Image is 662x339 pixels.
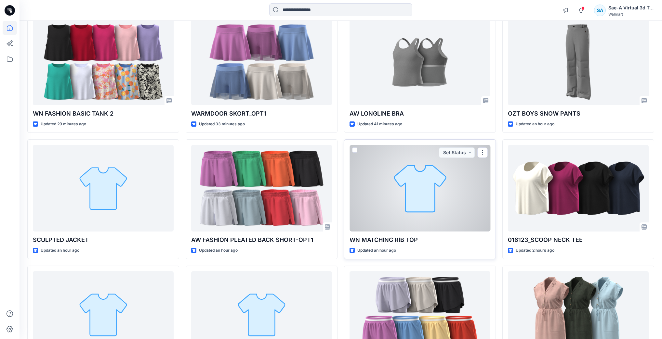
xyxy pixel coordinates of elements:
[350,235,490,245] p: WN MATCHING RIB TOP
[33,235,174,245] p: SCULPTED JACKET
[516,121,554,128] p: Updated an hour ago
[357,121,402,128] p: Updated 41 minutes ago
[516,247,554,254] p: Updated 2 hours ago
[608,12,654,17] div: Walmart
[594,5,606,16] div: SA
[357,247,396,254] p: Updated an hour ago
[191,235,332,245] p: AW FASHION PLEATED BACK SHORT-OPT1
[41,121,86,128] p: Updated 29 minutes ago
[191,19,332,105] a: WARMDOOR SKORT_OPT1
[191,145,332,231] a: AW FASHION PLEATED BACK SHORT-OPT1
[33,109,174,118] p: WN FASHION BASIC TANK 2
[33,145,174,231] a: SCULPTED JACKET
[33,19,174,105] a: WN FASHION BASIC TANK 2
[350,109,490,118] p: AW LONGLINE BRA
[199,121,245,128] p: Updated 33 minutes ago
[508,235,649,245] p: 016123_SCOOP NECK TEE
[350,145,490,231] a: WN MATCHING RIB TOP
[508,145,649,231] a: 016123_SCOOP NECK TEE
[508,109,649,118] p: OZT BOYS SNOW PANTS
[350,19,490,105] a: AW LONGLINE BRA
[41,247,79,254] p: Updated an hour ago
[199,247,238,254] p: Updated an hour ago
[508,19,649,105] a: OZT BOYS SNOW PANTS
[608,4,654,12] div: Sae-A Virtual 3d Team
[191,109,332,118] p: WARMDOOR SKORT_OPT1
